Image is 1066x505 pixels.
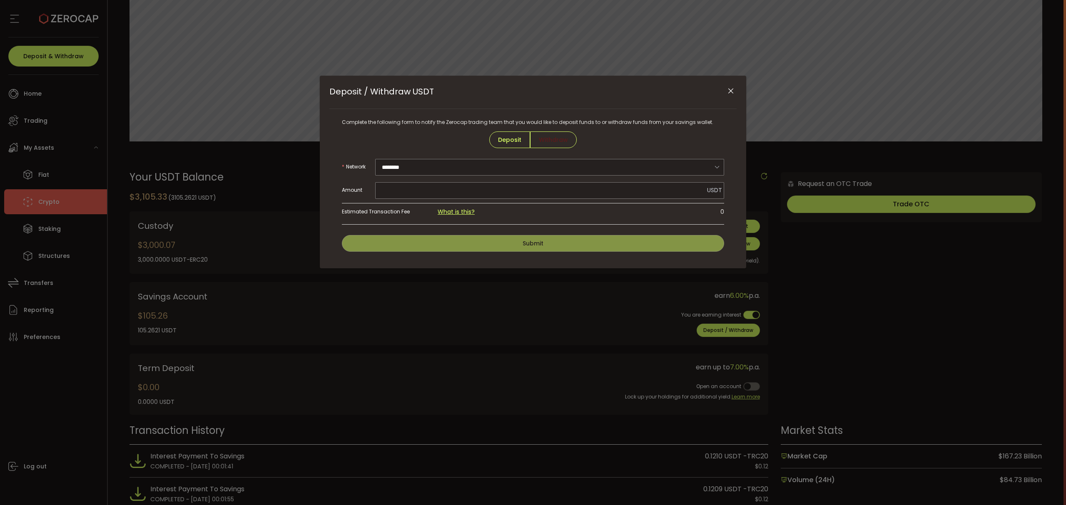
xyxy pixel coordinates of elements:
[342,208,410,215] span: Estimated Transaction Fee
[530,131,577,148] span: Withdraw
[342,158,375,175] label: Network
[342,182,375,198] label: Amount
[1024,465,1066,505] iframe: Chat Widget
[707,186,722,194] span: USDT
[320,76,746,268] div: Deposit / Withdraw USDT
[329,86,434,97] span: Deposit / Withdraw USDT
[438,208,475,216] a: What is this?
[489,131,530,148] span: Deposit
[342,235,724,252] button: Submit
[342,117,724,127] div: Complete the following form to notify the Zerocap trading team that you would like to deposit fun...
[723,84,738,99] button: Close
[533,203,724,220] div: 0
[523,239,543,248] span: Submit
